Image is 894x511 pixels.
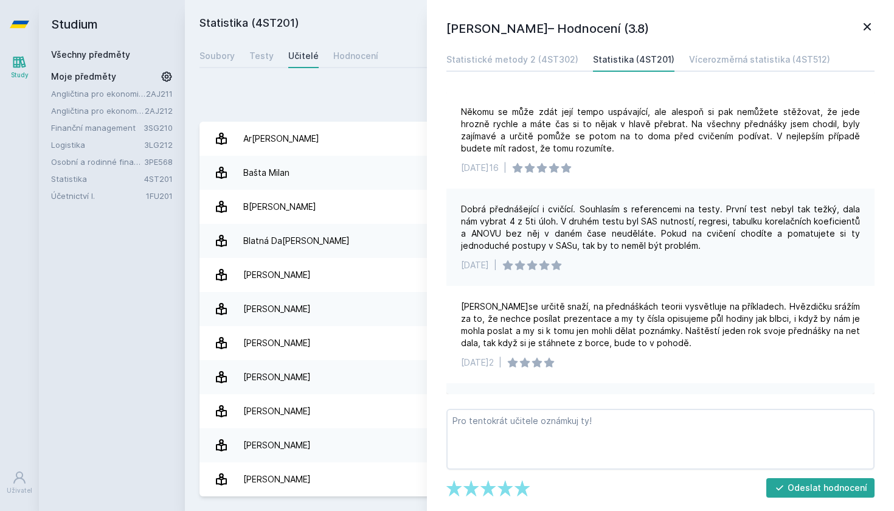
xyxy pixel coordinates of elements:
a: Logistika [51,139,144,151]
a: Angličtina pro ekonomická studia 1 (B2/C1) [51,88,146,100]
div: Učitelé [288,50,319,62]
a: Všechny předměty [51,49,130,60]
div: | [504,162,507,174]
a: 2AJ211 [146,89,173,99]
a: Uživatel [2,464,36,501]
div: | [494,259,497,271]
a: [PERSON_NAME] 3 hodnocení 5.0 [199,462,879,496]
div: Soubory [199,50,235,62]
a: Testy [249,44,274,68]
div: [PERSON_NAME] [243,297,311,321]
a: Blatná Da[PERSON_NAME] 4 hodnocení 3.8 [199,224,879,258]
div: Uživatel [7,486,32,495]
a: Study [2,49,36,86]
a: 4ST201 [144,174,173,184]
div: Dobrá přednášející i cvičící. Souhlasím s referencemi na testy. První test nebyl tak težký, dala ... [461,203,860,252]
div: Někomu se může zdát její tempo uspávající, ale alespoň si pak nemůžete stěžovat, že jede hrozně r... [461,106,860,155]
a: Hodnocení [333,44,378,68]
div: [PERSON_NAME] [243,263,311,287]
div: [PERSON_NAME] [243,365,311,389]
a: 3SG210 [144,123,173,133]
div: [PERSON_NAME] [243,433,311,457]
div: [PERSON_NAME] [243,399,311,423]
h2: Statistika (4ST201) [199,15,740,34]
a: Angličtina pro ekonomická studia 2 (B2/C1) [51,105,145,117]
button: Odeslat hodnocení [766,478,875,498]
div: [DATE]16 [461,162,499,174]
div: | [499,356,502,369]
div: Bašta Milan [243,161,289,185]
div: [DATE] [461,259,489,271]
a: Finanční management [51,122,144,134]
a: Statistika [51,173,144,185]
div: B[PERSON_NAME] [243,195,316,219]
a: [PERSON_NAME] 2 hodnocení 3.5 [199,394,879,428]
div: [PERSON_NAME] [243,331,311,355]
div: [PERSON_NAME] [243,467,311,492]
a: Osobní a rodinné finance [51,156,144,168]
div: Blatná Da[PERSON_NAME] [243,229,350,253]
a: [PERSON_NAME] 9 hodnocení 3.4 [199,428,879,462]
div: [PERSON_NAME]se určitě snaží, na přednáškách teorii vysvětluje na příkladech. Hvězdičku srážím za... [461,301,860,349]
div: [DATE]2 [461,356,494,369]
div: Hodnocení [333,50,378,62]
a: 3PE568 [144,157,173,167]
a: [PERSON_NAME] [199,258,879,292]
span: Moje předměty [51,71,116,83]
a: 3LG212 [144,140,173,150]
a: [PERSON_NAME] 2 hodnocení 3.0 [199,326,879,360]
div: Study [11,71,29,80]
a: Soubory [199,44,235,68]
a: 2AJ212 [145,106,173,116]
div: Ar[PERSON_NAME] [243,127,319,151]
a: Účetnictví I. [51,190,146,202]
a: 1FU201 [146,191,173,201]
a: Bašta Milan 50 hodnocení 5.0 [199,156,879,190]
a: B[PERSON_NAME] 2 hodnocení 1.0 [199,190,879,224]
a: Ar[PERSON_NAME] 38 hodnocení 4.9 [199,122,879,156]
a: Učitelé [288,44,319,68]
div: Testy [249,50,274,62]
a: [PERSON_NAME] 1 hodnocení 4.0 [199,292,879,326]
a: [PERSON_NAME] 13 hodnocení 4.8 [199,360,879,394]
